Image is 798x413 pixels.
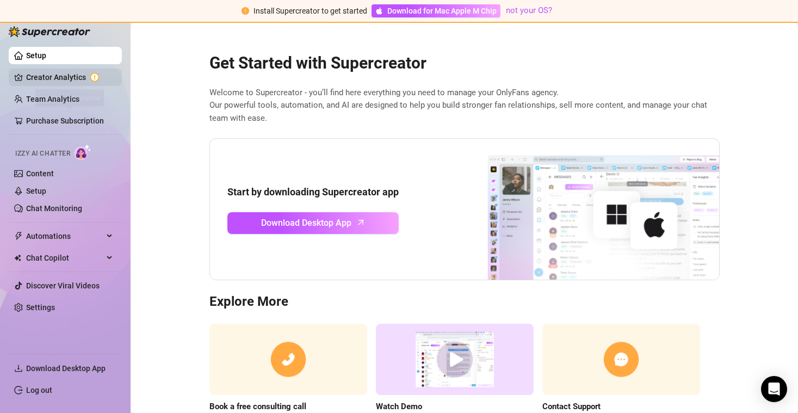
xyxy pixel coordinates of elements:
span: apple [375,7,383,15]
span: Automations [26,227,103,245]
a: not your OS? [506,5,552,15]
span: download [14,364,23,373]
a: Download for Mac Apple M Chip [372,4,500,17]
img: AI Chatter [75,144,91,160]
span: Download Desktop App [261,216,351,230]
img: consulting call [209,324,367,395]
div: Open Intercom Messenger [761,376,787,402]
span: Install Supercreator to get started [253,7,367,15]
a: Setup [26,51,46,60]
img: contact support [542,324,700,395]
span: Chat Copilot [26,249,103,267]
a: Creator Analytics exclamation-circle [26,69,113,86]
strong: Contact Support [542,402,601,411]
a: Discover Viral Videos [26,281,100,290]
h2: Get Started with Supercreator [209,53,720,73]
span: Download for Mac Apple M Chip [387,5,497,17]
a: Download Desktop Apparrow-up [227,212,399,234]
img: logo-BBDzfeDw.svg [9,26,90,37]
img: supercreator demo [376,324,534,395]
span: thunderbolt [14,232,23,241]
span: Welcome to Supercreator - you’ll find here everything you need to manage your OnlyFans agency. Ou... [209,87,720,125]
a: Chat Monitoring [26,204,82,213]
span: exclamation-circle [242,7,249,15]
strong: Book a free consulting call [209,402,306,411]
span: Izzy AI Chatter [15,149,70,159]
a: Settings [26,303,55,312]
h3: Explore More [209,293,720,311]
strong: Watch Demo [376,402,422,411]
img: Chat Copilot [14,254,21,262]
a: Content [26,169,54,178]
span: arrow-up [355,216,367,229]
strong: Start by downloading Supercreator app [227,186,399,198]
a: Purchase Subscription [26,112,113,130]
a: Log out [26,386,52,394]
a: Setup [26,187,46,195]
img: download app [447,139,719,280]
span: Download Desktop App [26,364,106,373]
a: Team Analytics [26,95,79,103]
